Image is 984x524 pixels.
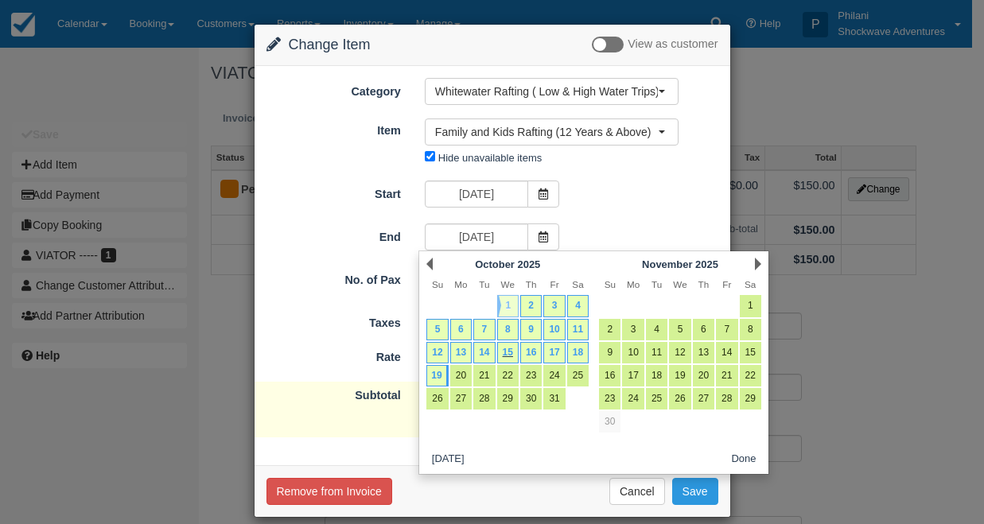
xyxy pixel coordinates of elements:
a: Next [755,258,761,270]
a: 30 [599,411,620,433]
button: Save [672,478,718,505]
span: Tuesday [651,279,662,289]
button: Family and Kids Rafting (12 Years & Above) [425,118,679,146]
a: 27 [693,388,714,409]
a: 16 [520,342,542,363]
a: Prev [426,258,433,270]
a: 8 [497,319,519,340]
a: 14 [473,342,495,363]
label: Start [255,180,413,203]
button: Cancel [609,478,665,505]
label: Category [255,78,413,100]
label: Hide unavailable items [438,152,542,164]
a: 8 [740,319,761,340]
span: Thursday [698,279,710,289]
span: 2025 [695,258,718,270]
a: 28 [473,388,495,409]
a: 5 [426,319,448,340]
a: 20 [693,365,714,386]
a: 14 [716,342,737,363]
button: Whitewater Rafting ( Low & High Water Trips) [425,78,679,105]
a: 2 [520,295,542,316]
a: 9 [520,319,542,340]
a: 22 [740,365,761,386]
a: 12 [669,342,690,363]
a: 30 [520,388,542,409]
label: Taxes [255,309,413,332]
a: 18 [646,365,667,386]
a: 4 [646,319,667,340]
a: 1 [740,295,761,316]
a: 6 [693,319,714,340]
span: Wednesday [673,279,686,289]
a: 28 [716,388,737,409]
a: 26 [669,388,690,409]
a: 20 [450,365,472,386]
label: Item [255,117,413,139]
span: Change Item [289,37,371,52]
a: 19 [426,365,448,386]
a: 12 [426,342,448,363]
a: 27 [450,388,472,409]
span: Thursday [526,279,537,289]
a: 17 [622,365,644,386]
span: Whitewater Rafting ( Low & High Water Trips) [435,83,658,99]
a: 10 [543,319,565,340]
a: 11 [646,342,667,363]
a: 25 [567,365,589,386]
a: 10 [622,342,644,363]
a: 29 [497,388,519,409]
span: Wednesday [501,279,515,289]
a: 24 [543,365,565,386]
a: 7 [716,319,737,340]
a: 29 [740,388,761,409]
a: 22 [497,365,519,386]
a: 13 [693,342,714,363]
a: 17 [543,342,565,363]
button: Remove from Invoice [266,478,392,505]
span: November [642,258,692,270]
a: 23 [599,388,620,409]
a: 16 [599,365,620,386]
span: Tuesday [479,279,489,289]
span: Sunday [605,279,616,289]
a: 31 [543,388,565,409]
a: 2 [599,319,620,340]
a: 13 [450,342,472,363]
span: Friday [550,279,559,289]
a: 3 [622,319,644,340]
button: Done [725,450,763,470]
span: Friday [722,279,731,289]
span: October [475,258,515,270]
a: 15 [740,342,761,363]
span: Saturday [745,279,756,289]
a: 5 [669,319,690,340]
a: 19 [669,365,690,386]
span: Sunday [432,279,443,289]
a: 25 [646,388,667,409]
a: 3 [543,295,565,316]
a: 23 [520,365,542,386]
div: 1 @ $150.00 [413,345,730,371]
label: No. of Pax [255,266,413,289]
label: End [255,223,413,246]
span: Family and Kids Rafting (12 Years & Above) [435,124,658,140]
label: Rate [255,344,413,366]
span: View as customer [628,38,718,51]
span: 2025 [518,258,541,270]
a: 18 [567,342,589,363]
span: Monday [627,279,640,289]
a: 21 [716,365,737,386]
a: 9 [599,342,620,363]
a: 7 [473,319,495,340]
a: 11 [567,319,589,340]
label: Subtotal [255,382,413,404]
a: 4 [567,295,589,316]
span: Monday [454,279,467,289]
a: 1 [497,295,519,316]
a: 26 [426,388,448,409]
a: 15 [497,342,519,363]
a: 6 [450,319,472,340]
button: [DATE] [426,450,470,470]
a: 24 [622,388,644,409]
